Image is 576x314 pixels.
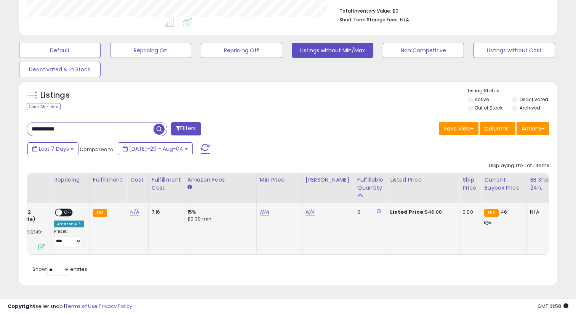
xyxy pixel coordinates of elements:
span: Last 7 Days [39,145,69,153]
li: $0 [339,6,544,15]
span: [DATE]-29 - Aug-04 [129,145,183,153]
div: N/A [530,209,555,216]
div: 0 [357,209,381,216]
button: Repricing On [110,43,192,58]
label: Archived [520,105,540,111]
button: Deactivated & In Stock [19,62,101,77]
a: N/A [306,208,315,216]
span: 46 [501,208,507,216]
button: Default [19,43,101,58]
label: Deactivated [520,96,548,103]
span: OFF [62,209,74,216]
span: Columns [485,125,509,132]
p: Listing States: [468,87,557,95]
button: Filters [171,122,201,135]
div: Displaying 1 to 1 of 1 items [489,162,549,169]
div: Fulfillment [93,176,124,184]
div: Ship Price [462,176,478,192]
div: $46.00 [390,209,453,216]
div: Preset: [54,229,84,246]
div: Min Price [260,176,299,184]
div: BB Share 24h. [530,176,558,192]
b: Listed Price: [390,208,425,216]
b: Total Inventory Value: [339,8,391,14]
div: $0.30 min [187,216,251,222]
div: Clear All Filters [27,103,61,110]
span: Show: entries [32,266,87,273]
h5: Listings [40,90,70,101]
button: Repricing Off [201,43,282,58]
small: Amazon Fees. [187,184,192,191]
div: 15% [187,209,251,216]
small: FBA [93,209,107,217]
a: N/A [130,208,139,216]
button: Save View [439,122,478,135]
div: Listed Price [390,176,456,184]
div: 0.00 [462,209,475,216]
button: Actions [517,122,549,135]
button: Listings without Cost [474,43,555,58]
label: Out of Stock [475,105,502,111]
span: 2025-08-13 01:58 GMT [538,303,568,310]
label: Active [475,96,489,103]
strong: Copyright [8,303,35,310]
div: seller snap | | [8,303,132,310]
button: Non Competitive [383,43,464,58]
div: [PERSON_NAME] [306,176,351,184]
button: Columns [480,122,515,135]
b: Short Term Storage Fees: [339,16,399,23]
span: Compared to: [80,146,115,153]
button: [DATE]-29 - Aug-04 [118,142,193,155]
a: N/A [260,208,269,216]
button: Listings without Min/Max [292,43,373,58]
small: FBA [484,209,498,217]
button: Last 7 Days [27,142,78,155]
span: N/A [400,16,409,23]
div: Repricing [54,176,86,184]
div: Amazon Fees [187,176,253,184]
div: Amazon AI * [54,221,84,227]
div: Fulfillable Quantity [357,176,384,192]
a: Terms of Use [65,303,98,310]
div: Fulfillment Cost [152,176,181,192]
div: Cost [130,176,145,184]
div: 7.16 [152,209,178,216]
a: Privacy Policy [99,303,132,310]
div: Current Buybox Price [484,176,523,192]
